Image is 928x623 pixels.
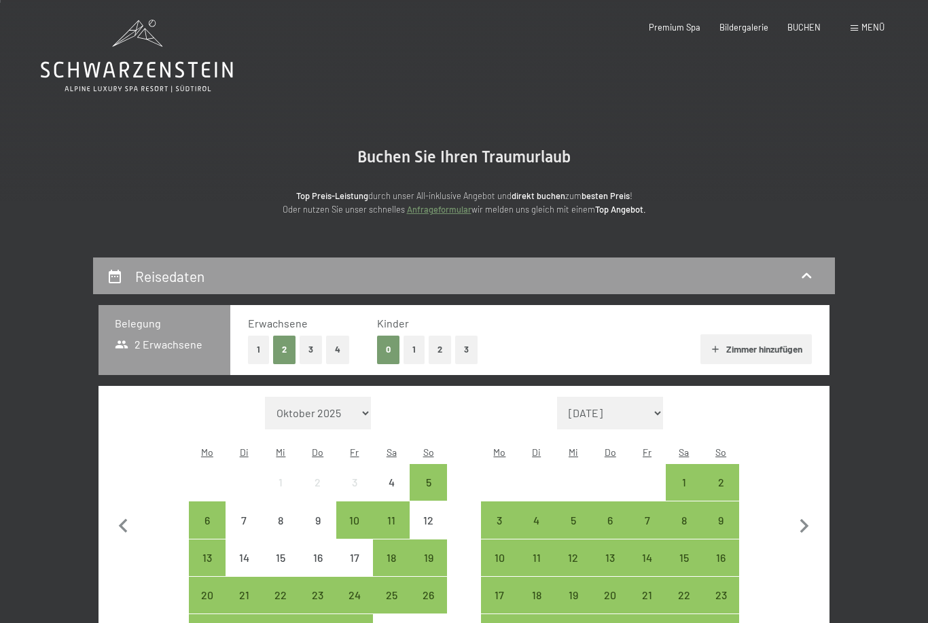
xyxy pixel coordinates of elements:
[338,552,372,586] div: 17
[373,464,410,501] div: Anreise nicht möglich
[115,316,214,331] h3: Belegung
[702,464,739,501] div: Anreise möglich
[787,22,821,33] a: BUCHEN
[423,446,434,458] abbr: Sonntag
[226,501,262,538] div: Tue Oct 07 2025
[300,336,322,363] button: 3
[410,577,446,613] div: Anreise möglich
[264,552,298,586] div: 15
[226,539,262,576] div: Anreise nicht möglich
[377,317,409,330] span: Kinder
[264,477,298,511] div: 1
[301,477,335,511] div: 2
[336,577,373,613] div: Anreise möglich
[189,539,226,576] div: Anreise möglich
[262,501,299,538] div: Wed Oct 08 2025
[702,577,739,613] div: Anreise möglich
[520,515,554,549] div: 4
[667,515,701,549] div: 8
[555,539,592,576] div: Anreise möglich
[704,552,738,586] div: 16
[861,22,885,33] span: Menü
[582,190,630,201] strong: besten Preis
[556,552,590,586] div: 12
[704,515,738,549] div: 9
[410,577,446,613] div: Sun Oct 26 2025
[189,501,226,538] div: Mon Oct 06 2025
[704,477,738,511] div: 2
[593,552,627,586] div: 13
[410,501,446,538] div: Sun Oct 12 2025
[189,577,226,613] div: Anreise möglich
[555,501,592,538] div: Anreise möglich
[569,446,578,458] abbr: Mittwoch
[410,464,446,501] div: Anreise möglich
[276,446,285,458] abbr: Mittwoch
[700,334,811,364] button: Zimmer hinzufügen
[482,552,516,586] div: 10
[336,539,373,576] div: Fri Oct 17 2025
[630,515,664,549] div: 7
[555,501,592,538] div: Wed Nov 05 2025
[666,501,702,538] div: Sat Nov 08 2025
[248,317,308,330] span: Erwachsene
[296,190,368,201] strong: Top Preis-Leistung
[262,539,299,576] div: Anreise nicht möglich
[512,190,565,201] strong: direkt buchen
[702,464,739,501] div: Sun Nov 02 2025
[336,539,373,576] div: Anreise nicht möglich
[628,539,665,576] div: Fri Nov 14 2025
[592,501,628,538] div: Thu Nov 06 2025
[262,539,299,576] div: Wed Oct 15 2025
[374,477,408,511] div: 4
[373,501,410,538] div: Anreise möglich
[226,501,262,538] div: Anreise nicht möglich
[300,577,336,613] div: Thu Oct 23 2025
[592,539,628,576] div: Anreise möglich
[373,464,410,501] div: Sat Oct 04 2025
[336,577,373,613] div: Fri Oct 24 2025
[373,577,410,613] div: Anreise möglich
[301,552,335,586] div: 16
[300,577,336,613] div: Anreise möglich
[240,446,249,458] abbr: Dienstag
[411,552,445,586] div: 19
[248,336,269,363] button: 1
[518,501,555,538] div: Tue Nov 04 2025
[630,552,664,586] div: 14
[595,204,646,215] strong: Top Angebot.
[605,446,616,458] abbr: Donnerstag
[666,464,702,501] div: Sat Nov 01 2025
[518,577,555,613] div: Anreise möglich
[387,446,397,458] abbr: Samstag
[374,515,408,549] div: 11
[592,577,628,613] div: Anreise möglich
[189,539,226,576] div: Mon Oct 13 2025
[312,446,323,458] abbr: Donnerstag
[300,464,336,501] div: Thu Oct 02 2025
[189,577,226,613] div: Mon Oct 20 2025
[719,22,768,33] span: Bildergalerie
[404,336,425,363] button: 1
[649,22,700,33] a: Premium Spa
[518,577,555,613] div: Tue Nov 18 2025
[374,552,408,586] div: 18
[227,552,261,586] div: 14
[115,337,202,352] span: 2 Erwachsene
[326,336,349,363] button: 4
[410,464,446,501] div: Sun Oct 05 2025
[338,515,372,549] div: 10
[273,336,296,363] button: 2
[628,577,665,613] div: Anreise möglich
[373,539,410,576] div: Sat Oct 18 2025
[373,539,410,576] div: Anreise möglich
[301,515,335,549] div: 9
[336,464,373,501] div: Fri Oct 03 2025
[373,577,410,613] div: Sat Oct 25 2025
[667,477,701,511] div: 1
[264,515,298,549] div: 8
[410,501,446,538] div: Anreise nicht möglich
[336,501,373,538] div: Anreise möglich
[135,268,204,285] h2: Reisedaten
